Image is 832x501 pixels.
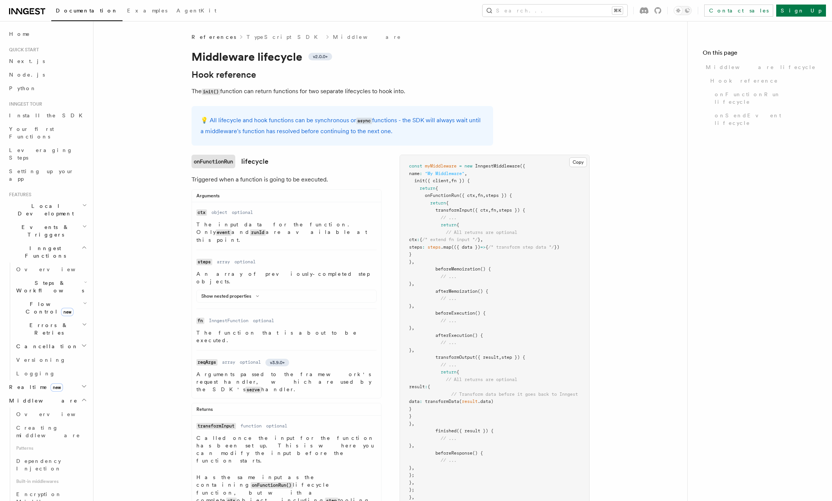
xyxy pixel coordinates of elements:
[13,475,89,487] span: Built-in middlewares
[459,193,475,198] span: ({ ctx
[501,355,525,360] span: step }) {
[196,259,212,265] code: steps
[266,423,287,429] dd: optional
[707,74,817,88] a: Hook reference
[270,360,285,366] span: v3.9.0+
[703,60,817,74] a: Middleware lifecycle
[412,495,414,500] span: ,
[425,193,459,198] span: onFunctionRun
[409,421,412,426] span: }
[6,241,89,263] button: Inngest Functions
[712,88,817,109] a: onFunctionRun lifecycle
[6,27,89,41] a: Home
[420,186,435,191] span: return
[172,2,221,20] a: AgentKit
[486,193,512,198] span: steps }) {
[9,72,45,78] span: Node.js
[176,8,216,14] span: AgentKit
[483,193,486,198] span: ,
[9,58,45,64] span: Next.js
[409,384,425,389] span: result
[202,89,220,95] code: init()
[13,407,89,421] a: Overview
[409,237,417,242] span: ctx
[409,252,412,257] span: }
[451,244,480,250] span: (({ data })
[441,244,451,250] span: .map
[478,193,483,198] span: fn
[240,359,261,365] dd: optional
[704,5,773,17] a: Contact sales
[409,259,412,264] span: }
[446,230,517,235] span: // All returns are optional
[13,454,89,475] a: Dependency Injection
[703,48,817,60] h4: On this page
[6,192,31,198] span: Features
[409,281,412,286] span: }
[9,30,30,38] span: Home
[409,163,422,169] span: const
[6,263,89,380] div: Inngest Functions
[475,193,478,198] span: ,
[209,318,248,324] dd: InngestFunction
[612,7,623,14] kbd: ⌘K
[6,244,81,260] span: Inngest Functions
[420,399,422,404] span: :
[16,370,55,377] span: Logging
[441,458,457,463] span: // ...
[472,333,483,338] span: () {
[706,63,816,71] span: Middleware lifecycle
[13,353,89,367] a: Versioning
[422,237,478,242] span: /* extend fn input */
[61,308,74,316] span: new
[488,244,554,250] span: /* transform step data */
[441,436,457,441] span: // ...
[414,178,425,183] span: init
[6,143,89,164] a: Leveraging Steps
[464,163,472,169] span: new
[13,343,78,350] span: Cancellation
[13,263,89,276] a: Overview
[483,5,627,17] button: Search...⌘K
[435,207,472,213] span: transformInput
[56,8,118,14] span: Documentation
[710,77,778,85] span: Hook reference
[6,54,89,68] a: Next.js
[427,244,441,250] span: steps
[441,296,457,301] span: // ...
[496,207,499,213] span: ,
[196,370,377,393] p: Arguments passed to the framework's request handler, which are used by the SDK's handler.
[409,325,412,330] span: }
[13,297,89,318] button: Flow Controlnew
[253,318,274,324] dd: optional
[569,157,587,167] button: Copy
[6,202,82,217] span: Local Development
[6,394,89,407] button: Middleware
[313,54,328,60] span: v2.0.0+
[192,86,493,97] p: The function can return functions for two separate lifecycles to hook into.
[435,310,475,316] span: beforeExecution
[409,347,412,353] span: }
[9,168,74,182] span: Setting up your app
[451,178,470,183] span: fn }) {
[430,200,446,206] span: return
[6,81,89,95] a: Python
[196,270,377,285] p: An array of previously-completed step objects.
[251,482,293,489] code: onFunctionRun()
[333,33,401,41] a: Middleware
[9,147,73,161] span: Leveraging Steps
[409,480,412,485] span: }
[196,359,218,366] code: reqArgs
[6,47,39,53] span: Quick start
[435,355,475,360] span: transformOutput
[412,443,414,448] span: ,
[6,397,78,404] span: Middleware
[499,355,501,360] span: ,
[16,425,80,438] span: Creating middleware
[480,237,483,242] span: ,
[217,259,230,265] dd: array
[488,207,491,213] span: ,
[435,450,472,456] span: beforeResponse
[196,318,204,324] code: fn
[409,487,414,492] span: };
